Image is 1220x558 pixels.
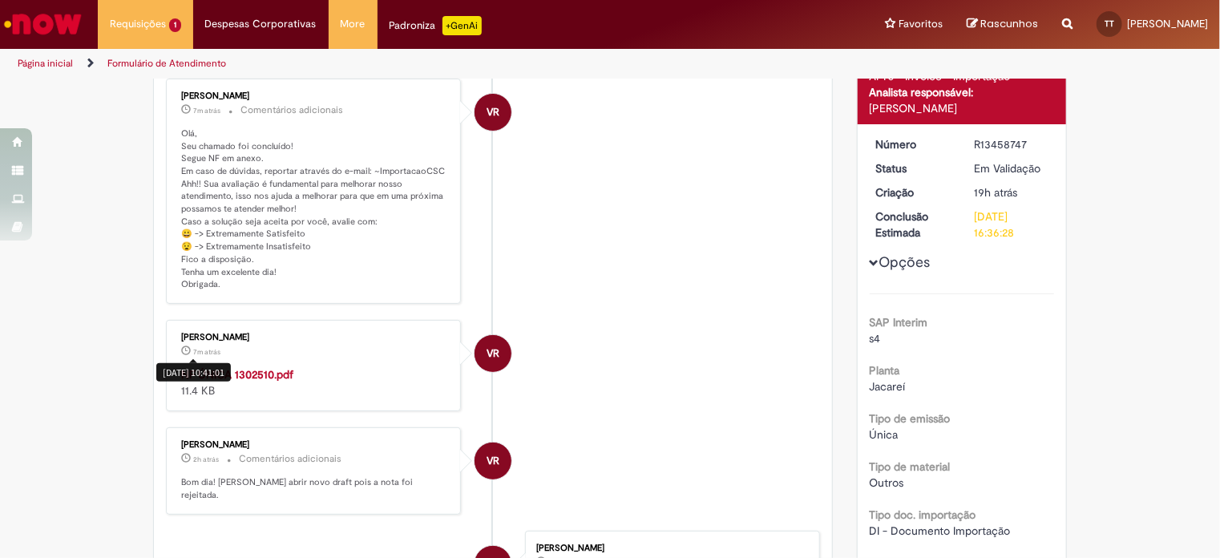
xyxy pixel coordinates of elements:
span: 7m atrás [193,106,220,115]
a: Rascunhos [967,17,1038,32]
small: Comentários adicionais [239,452,341,466]
span: 7m atrás [193,347,220,357]
div: [PERSON_NAME] [181,440,448,450]
div: 11.4 KB [181,366,448,398]
div: [PERSON_NAME] [181,333,448,342]
div: [PERSON_NAME] [536,544,803,553]
dt: Status [864,160,963,176]
div: 28/08/2025 15:36:25 [974,184,1048,200]
dt: Número [864,136,963,152]
div: R13458747 [974,136,1048,152]
span: VR [487,93,499,131]
span: [PERSON_NAME] [1127,17,1208,30]
div: [DATE] 10:41:01 [156,363,231,382]
span: Despesas Corporativas [205,16,317,32]
div: [PERSON_NAME] [870,100,1055,116]
div: Valentina Risi [475,335,511,372]
b: Tipo doc. importação [870,507,976,522]
b: SAP Interim [870,315,928,330]
time: 28/08/2025 15:36:25 [974,185,1017,200]
dt: Conclusão Estimada [864,208,963,241]
time: 29/08/2025 09:03:26 [193,455,219,464]
b: Tipo de emissão [870,411,951,426]
span: 2h atrás [193,455,219,464]
time: 29/08/2025 10:41:04 [193,106,220,115]
p: Bom dia! [PERSON_NAME] abrir novo draft pois a nota foi rejeitada. [181,476,448,501]
span: 1 [169,18,181,32]
a: NF ÚNICA 1302510.pdf [181,367,293,382]
a: Página inicial [18,57,73,70]
div: [DATE] 16:36:28 [974,208,1048,241]
a: Formulário de Atendimento [107,57,226,70]
span: Favoritos [899,16,943,32]
span: Requisições [110,16,166,32]
b: Tipo de material [870,459,951,474]
p: +GenAi [442,16,482,35]
span: Única [870,427,899,442]
span: VR [487,442,499,480]
span: VR [487,334,499,373]
p: Olá, Seu chamado foi concluído! Segue NF em anexo. Em caso de dúvidas, reportar através do e-mail... [181,127,448,291]
div: Analista responsável: [870,84,1055,100]
ul: Trilhas de página [12,49,802,79]
div: Valentina Risi [475,443,511,479]
span: More [341,16,366,32]
div: Valentina Risi [475,94,511,131]
span: Outros [870,475,904,490]
span: Jacareí [870,379,906,394]
span: DI - Documento Importação [870,524,1011,538]
div: [PERSON_NAME] [181,91,448,101]
div: Em Validação [974,160,1048,176]
span: Rascunhos [980,16,1038,31]
b: Planta [870,363,900,378]
div: Padroniza [390,16,482,35]
small: Comentários adicionais [240,103,343,117]
span: s4 [870,331,881,346]
img: ServiceNow [2,8,84,40]
span: 19h atrás [974,185,1017,200]
span: TT [1105,18,1114,29]
dt: Criação [864,184,963,200]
